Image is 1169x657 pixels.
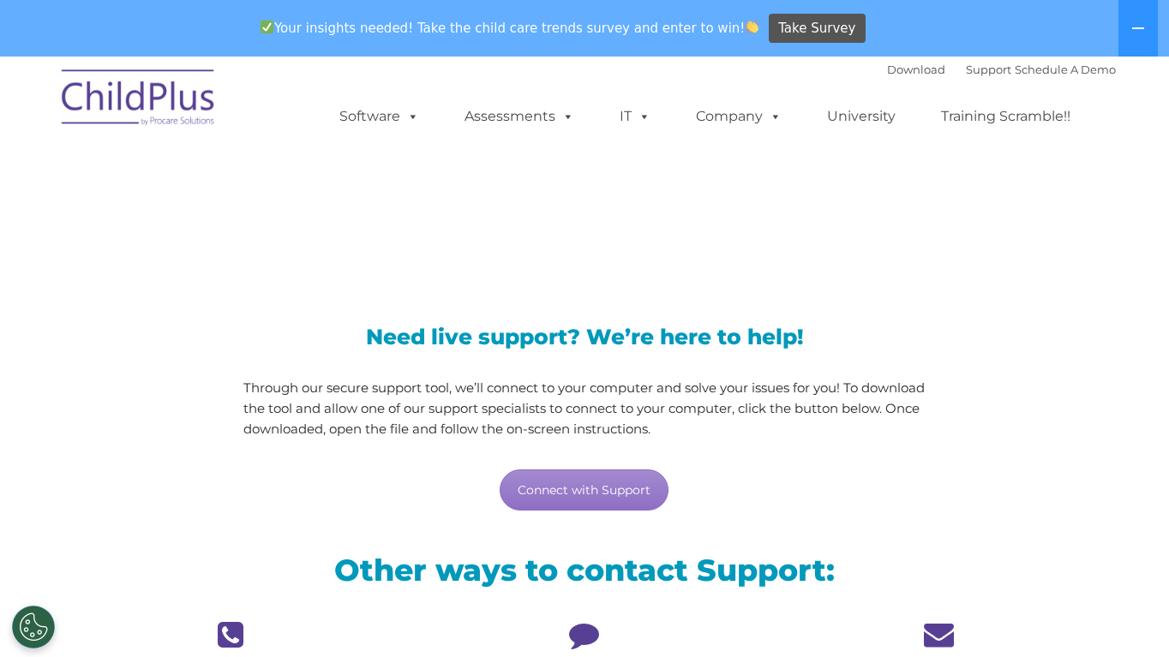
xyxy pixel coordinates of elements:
img: ChildPlus by Procare Solutions [53,57,225,143]
h2: Other ways to contact Support: [66,551,1103,589]
a: Support [966,63,1011,76]
span: Take Survey [778,14,855,44]
button: Cookies Settings [12,606,55,648]
img: ✅ [261,21,273,33]
span: LiveSupport with SplashTop [66,180,707,232]
a: Assessments [447,99,591,134]
a: Connect with Support [500,469,668,511]
font: | [887,63,1116,76]
span: Your insights needed! Take the child care trends survey and enter to win! [253,11,766,45]
p: Through our secure support tool, we’ll connect to your computer and solve your issues for you! To... [243,378,926,439]
a: Download [887,63,945,76]
a: Schedule A Demo [1015,63,1116,76]
a: Take Survey [769,14,866,44]
a: University [810,99,913,134]
a: Training Scramble!! [924,99,1088,134]
img: 👏 [746,21,758,33]
h3: Need live support? We’re here to help! [243,326,926,348]
a: Software [322,99,436,134]
a: Company [679,99,799,134]
a: IT [602,99,668,134]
